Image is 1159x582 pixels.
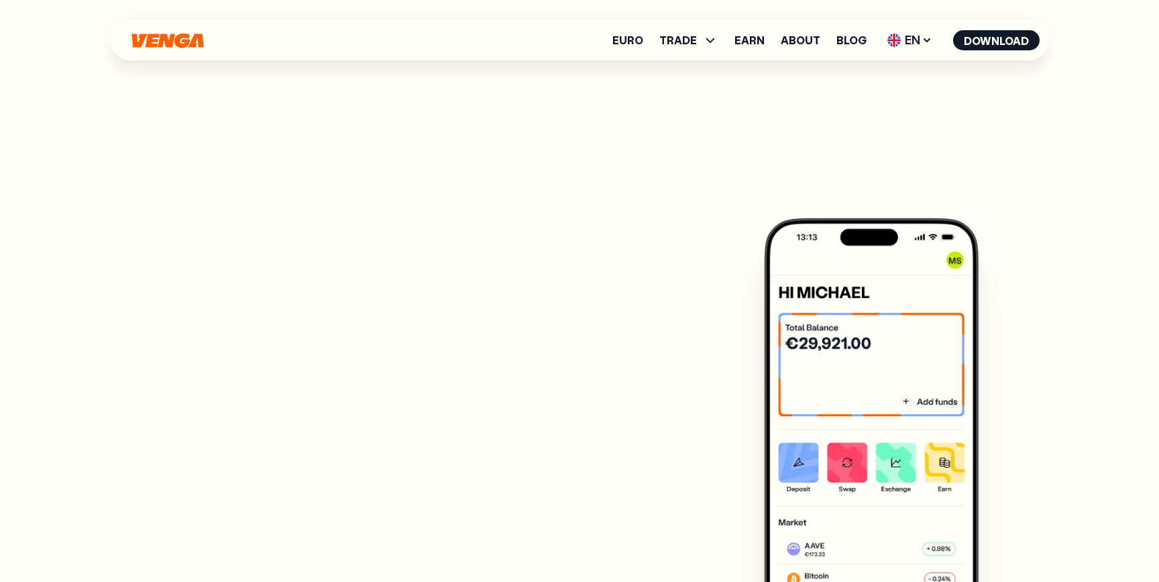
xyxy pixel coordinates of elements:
[659,32,718,48] span: TRADE
[130,33,205,48] svg: Home
[734,35,765,46] a: Earn
[887,34,901,47] img: flag-uk
[883,30,937,51] span: EN
[781,35,820,46] a: About
[953,30,1040,50] button: Download
[659,35,697,46] span: TRADE
[612,35,643,46] a: Euro
[836,35,867,46] a: Blog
